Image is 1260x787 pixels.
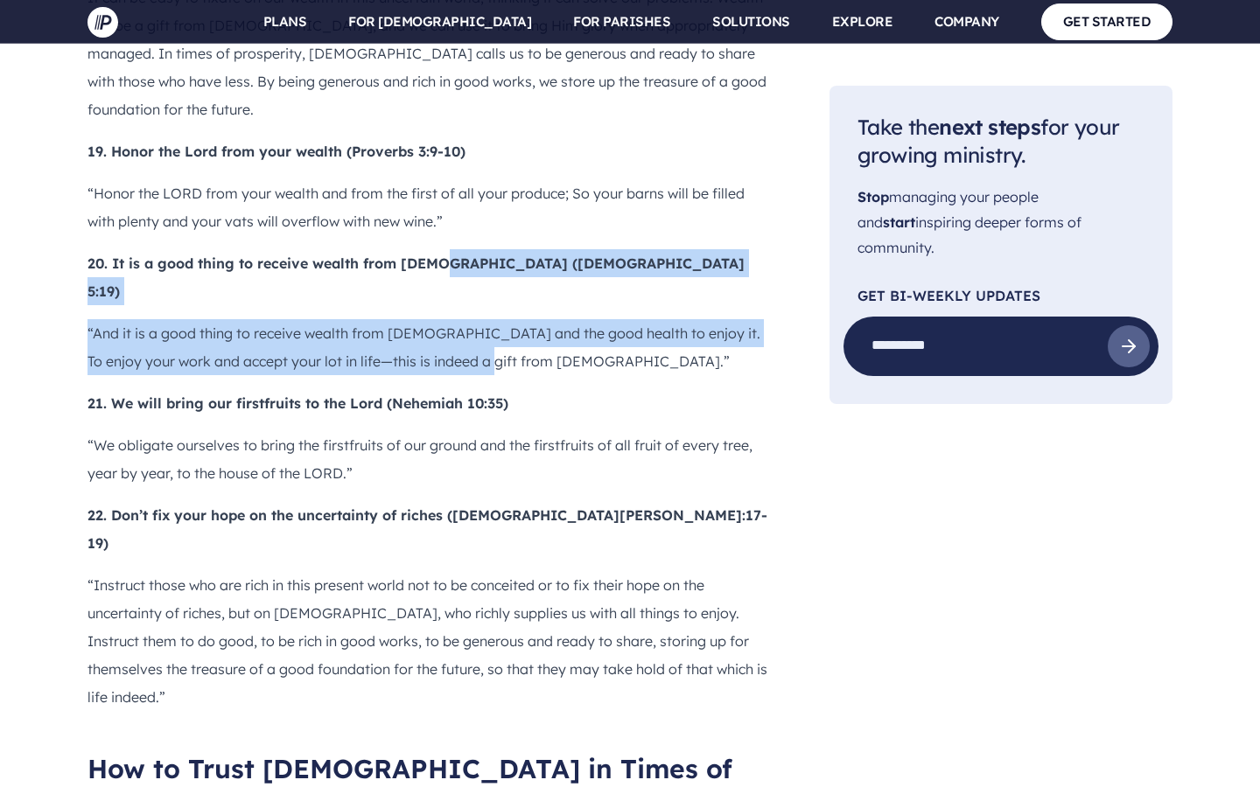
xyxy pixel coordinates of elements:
[857,289,1144,303] p: Get Bi-Weekly Updates
[857,189,889,206] span: Stop
[87,143,465,160] b: 19. Honor the Lord from your wealth (Proverbs 3:9-10)
[87,394,508,412] b: 21. We will bring our firstfruits to the Lord (Nehemiah 10:35)
[939,114,1040,140] span: next steps
[87,506,767,552] b: 22. Don’t fix your hope on the uncertainty of riches ([DEMOGRAPHIC_DATA][PERSON_NAME]:17-19)
[883,213,915,231] span: start
[87,431,773,487] p: “We obligate ourselves to bring the firstfruits of our ground and the firstfruits of all fruit of...
[87,319,773,375] p: “And it is a good thing to receive wealth from [DEMOGRAPHIC_DATA] and the good health to enjoy it...
[857,114,1119,169] span: Take the for your growing ministry.
[87,254,745,300] b: 20. It is a good thing to receive wealth from [DEMOGRAPHIC_DATA] ([DEMOGRAPHIC_DATA] 5:19)
[87,179,773,235] p: “Honor the LORD from your wealth and from the first of all your produce; So your barns will be fi...
[857,185,1144,261] p: managing your people and inspiring deeper forms of community.
[1041,3,1173,39] a: GET STARTED
[87,571,773,711] p: “Instruct those who are rich in this present world not to be conceited or to fix their hope on th...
